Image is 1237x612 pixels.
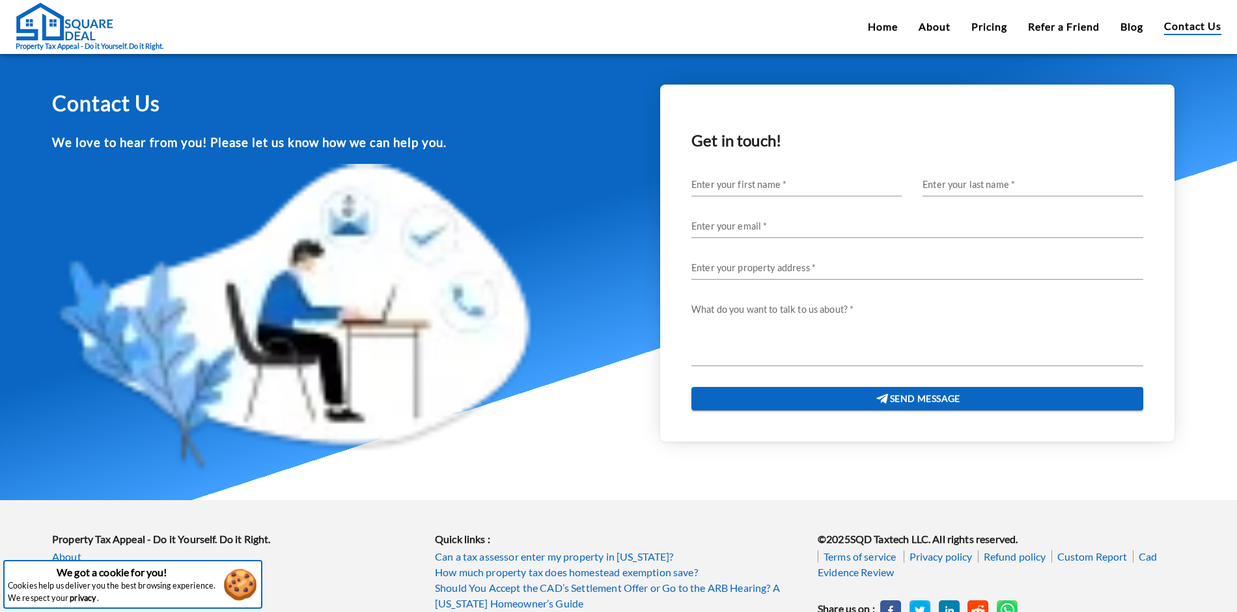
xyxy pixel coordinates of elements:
b: © 2025 SQD Taxtech LLC. All rights reserved. [818,533,1018,545]
a: Home [868,19,898,34]
a: Pricing [971,19,1007,34]
a: Contact Us [1164,18,1221,35]
img: Square Deal [16,2,113,41]
b: Property Tax Appeal - Do it Yourself. Do it Right. [52,533,271,545]
a: Custom Report [1051,550,1133,563]
h1: Contact Us [52,88,587,119]
a: Privacy policy [904,550,978,563]
a: About [919,19,951,34]
strong: We got a cookie for you! [57,566,167,578]
a: Blog [1120,19,1143,34]
a: Can a tax assessor enter my property in [US_STATE]? [435,549,802,565]
a: Refer a Friend [1028,19,1100,34]
a: Terms of service [818,550,901,563]
b: Quick links : [435,533,490,545]
a: Refund policy [978,550,1051,563]
a: Should You Accept the CAD’s Settlement Offer or Go to the ARB Hearing? A [US_STATE] Homeowner’s G... [435,580,802,611]
h3: We love to hear from you! Please let us know how we can help you. [52,133,587,152]
a: About [52,549,419,565]
p: Cookies help us deliver you the best browsing experience. We respect your . [8,580,216,604]
a: privacy [70,592,96,605]
a: Property Tax Appeal - Do it Yourself. Do it Right. [16,2,163,52]
img: Contact Square Deal [52,164,534,475]
a: How much property tax does homestead exemption save? [435,565,802,580]
h2: Get in touch! [691,129,1143,152]
button: Accept cookies [219,567,261,602]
